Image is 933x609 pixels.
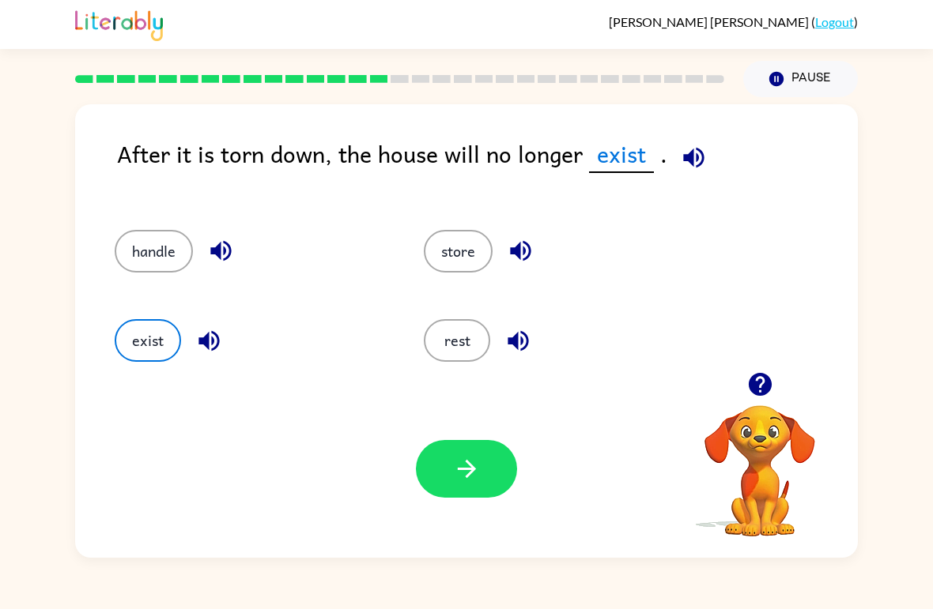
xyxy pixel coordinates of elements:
span: [PERSON_NAME] [PERSON_NAME] [609,14,811,29]
button: Pause [743,61,858,97]
button: rest [424,319,490,362]
video: Your browser must support playing .mp4 files to use Literably. Please try using another browser. [681,381,839,539]
button: exist [115,319,181,362]
div: After it is torn down, the house will no longer . [117,136,858,198]
button: store [424,230,493,273]
div: ( ) [609,14,858,29]
img: Literably [75,6,163,41]
button: handle [115,230,193,273]
span: exist [589,136,654,173]
a: Logout [815,14,854,29]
